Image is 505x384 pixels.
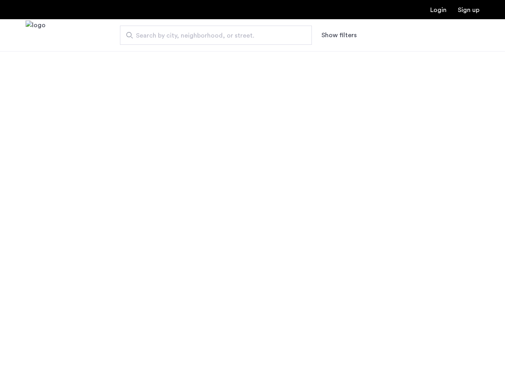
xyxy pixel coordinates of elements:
[458,7,479,13] a: Registration
[120,26,312,45] input: Apartment Search
[26,20,46,50] a: Cazamio Logo
[136,31,289,40] span: Search by city, neighborhood, or street.
[430,7,447,13] a: Login
[321,30,357,40] button: Show or hide filters
[26,20,46,50] img: logo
